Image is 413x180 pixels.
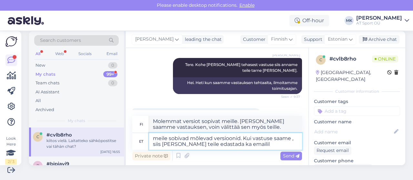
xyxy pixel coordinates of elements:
div: Team chats [35,80,59,86]
span: #bjpiavi9 [46,161,69,167]
div: All [35,98,41,104]
p: Customer tags [314,98,400,105]
div: Request phone number [314,164,372,173]
div: leading the chat [182,36,222,43]
div: Email [105,50,119,58]
div: Customer information [314,89,400,94]
div: Customer [240,36,266,43]
span: c [36,134,39,139]
div: Look Here [5,136,17,165]
span: Online [372,55,398,62]
div: [PERSON_NAME] [356,15,402,21]
p: Customer phone [314,157,400,164]
span: Seen ✓ 9:37 [276,94,300,99]
span: Tere. Kohe [PERSON_NAME] tehasest vastuse siis anname teile tarne [PERSON_NAME]. [185,62,298,73]
div: 99+ [103,71,117,78]
span: [PERSON_NAME] [135,36,174,43]
div: AT Sport OÜ [356,21,402,26]
div: 0 [108,62,117,69]
div: Socials [77,50,93,58]
span: My chats [68,118,85,124]
div: New [35,62,45,69]
div: 0 [108,80,117,86]
p: Customer email [314,139,400,146]
span: Enable [237,2,257,8]
div: Archived [35,107,54,113]
div: fi [140,119,143,130]
div: Archive chat [359,35,399,44]
span: [PERSON_NAME] [272,53,300,58]
div: MK [345,16,354,25]
div: All [34,50,42,58]
textarea: Molemmat versiot sopivat meille. [PERSON_NAME] saamme vastauksen, voin välittää sen myös teille. [149,116,302,133]
div: Hei. Heti kun saamme vastauksen tehtaalta, ilmoitamme toimitusajan. [173,77,302,94]
textarea: meile sobivad mõlevad versioonid. Kui vastuse saame , siis [PERSON_NAME] teile edastada ka emaili [149,133,302,150]
div: My chats [35,71,55,78]
img: Askly Logo [5,36,17,47]
span: b [36,163,39,168]
div: [DATE] 16:55 [100,149,120,154]
div: 2 / 3 [5,159,17,165]
span: Search customers [40,37,81,44]
div: et [139,136,143,147]
div: Off-hour [289,15,329,26]
span: #cvlb8rho [46,132,72,138]
span: Finnish [271,36,287,43]
a: [PERSON_NAME]AT Sport OÜ [356,15,409,26]
p: Customer name [314,118,400,125]
span: c [319,57,322,62]
span: Estonian [328,36,348,43]
div: [GEOGRAPHIC_DATA], [GEOGRAPHIC_DATA] [316,69,387,83]
div: kiitos vielä. Laitatteko sähköpostitse vai tähän chat? [46,138,120,149]
input: Add name [314,128,393,135]
div: Private note [132,152,170,160]
div: Support [301,36,322,43]
span: Send [283,153,299,159]
div: AI Assistant [35,89,59,95]
div: Request email [314,146,351,155]
div: Web [54,50,65,58]
input: Add a tag [314,106,400,116]
div: # cvlb8rho [329,55,372,63]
